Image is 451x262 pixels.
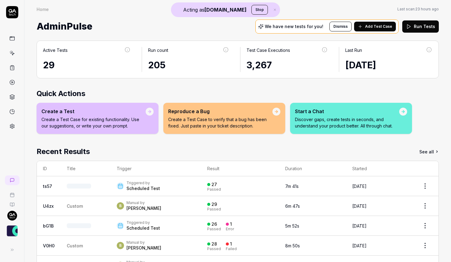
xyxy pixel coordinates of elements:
div: Active Tests [43,47,68,53]
div: [PERSON_NAME] [126,245,161,251]
img: 7ccf6c19-61ad-4a6c-8811-018b02a1b829.jpg [7,211,17,221]
div: Error [226,227,234,231]
th: ID [37,161,61,176]
time: [DATE] [352,184,367,189]
a: V0H0 [43,243,55,248]
span: Last scan: [397,6,439,12]
div: Scheduled Test [126,185,160,192]
div: 28 [211,241,217,247]
time: 6m 47s [285,203,300,209]
div: Create a Test [41,108,146,115]
div: Manual by [126,240,161,245]
div: 205 [148,58,229,72]
th: Trigger [111,161,201,176]
div: Passed [207,188,221,191]
time: [DATE] [352,223,367,228]
div: Last Run [345,47,362,53]
th: Started [346,161,412,176]
a: Documentation [2,197,22,207]
p: Discover gaps, create tests in seconds, and understand your product better. All through chat. [295,116,399,129]
div: Scheduled Test [126,225,160,231]
span: Add Test Case [365,24,392,29]
span: AdminPulse [37,18,92,34]
button: Stop [251,5,268,15]
span: B [117,242,124,249]
div: Manual by [126,200,161,205]
button: Run Tests [402,20,439,33]
div: Reproduce a Bug [168,108,272,115]
div: 3,267 [247,58,328,72]
div: Passed [207,207,221,211]
time: 5m 52s [285,223,299,228]
th: Result [201,161,279,176]
button: Dismiss [329,22,352,31]
h2: Quick Actions [37,88,439,99]
div: Test Case Executions [247,47,290,53]
a: bG1B [43,223,54,228]
div: 1 [230,221,232,227]
a: U4zx [43,203,54,209]
img: AdminPulse - 0475.384.429 Logo [7,225,18,236]
div: Triggered by [126,181,160,185]
th: Title [61,161,111,176]
a: Book a call with us [2,188,22,197]
time: 8m 50s [285,243,300,248]
p: We have new tests for you! [265,24,323,29]
div: Triggered by [126,220,160,225]
a: ts57 [43,184,52,189]
div: 29 [211,202,217,207]
span: B [117,202,124,210]
div: Failed [226,247,237,251]
time: 7m 41s [285,184,299,189]
time: [DATE] [345,59,376,70]
div: Home [37,6,49,12]
p: Create a Test Case to verify that a bug has been fixed. Just paste in your ticket description. [168,116,272,129]
div: Run count [148,47,168,53]
time: [DATE] [352,203,367,209]
th: Duration [279,161,346,176]
a: See all [419,146,439,157]
div: Passed [207,227,221,231]
button: AdminPulse - 0475.384.429 Logo [2,221,22,238]
h2: Recent Results [37,146,90,157]
span: Custom [67,243,83,248]
div: Passed [207,247,221,251]
div: Start a Chat [295,108,399,115]
div: [PERSON_NAME] [126,205,161,211]
button: Last scan:23 hours ago [397,6,439,12]
div: 26 [211,221,217,227]
div: 27 [211,182,217,187]
span: Custom [67,203,83,209]
a: New conversation [5,175,20,185]
div: 1 [230,241,232,247]
time: [DATE] [352,243,367,248]
time: 23 hours ago [415,7,439,11]
p: Create a Test Case for existing functionality. Use our suggestions, or write your own prompt. [41,116,146,129]
div: 29 [43,58,131,72]
button: Add Test Case [354,22,396,31]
